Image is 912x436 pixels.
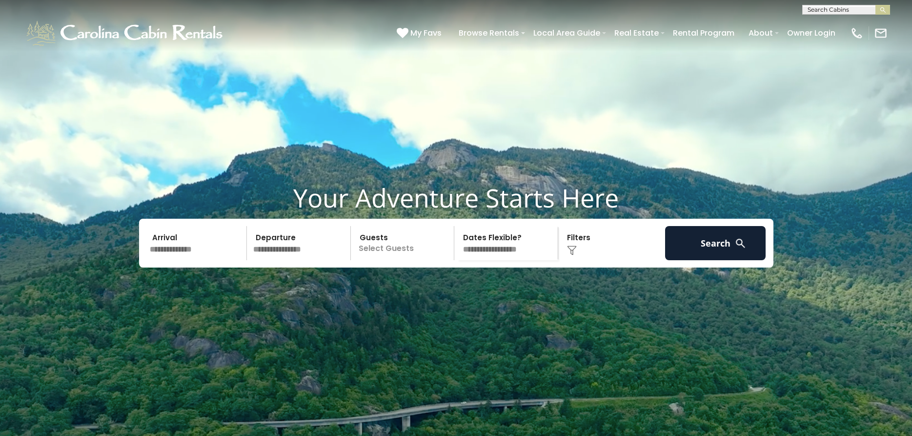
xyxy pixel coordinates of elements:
a: Local Area Guide [528,24,605,42]
a: Rental Program [668,24,739,42]
a: Real Estate [609,24,664,42]
img: filter--v1.png [567,246,577,255]
img: White-1-1-2.png [24,19,227,48]
a: Browse Rentals [454,24,524,42]
img: mail-regular-white.png [874,26,888,40]
img: search-regular-white.png [734,237,747,249]
p: Select Guests [354,226,454,260]
a: About [744,24,778,42]
h1: Your Adventure Starts Here [7,183,905,213]
span: My Favs [410,27,442,39]
button: Search [665,226,766,260]
img: phone-regular-white.png [850,26,864,40]
a: My Favs [397,27,444,40]
a: Owner Login [782,24,840,42]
